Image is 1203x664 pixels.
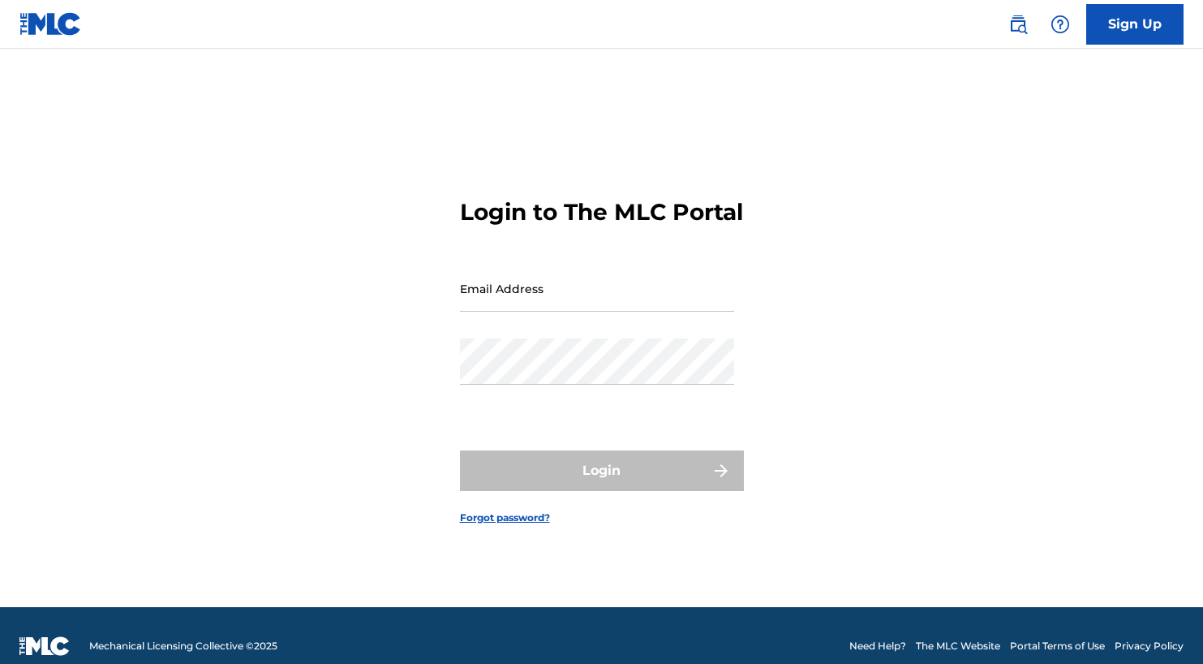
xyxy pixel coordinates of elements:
[1010,639,1105,653] a: Portal Terms of Use
[460,198,743,226] h3: Login to The MLC Portal
[460,511,550,525] a: Forgot password?
[19,636,70,656] img: logo
[849,639,906,653] a: Need Help?
[916,639,1000,653] a: The MLC Website
[1050,15,1070,34] img: help
[1002,8,1034,41] a: Public Search
[1086,4,1184,45] a: Sign Up
[1115,639,1184,653] a: Privacy Policy
[89,639,277,653] span: Mechanical Licensing Collective © 2025
[1044,8,1076,41] div: Help
[1008,15,1028,34] img: search
[19,12,82,36] img: MLC Logo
